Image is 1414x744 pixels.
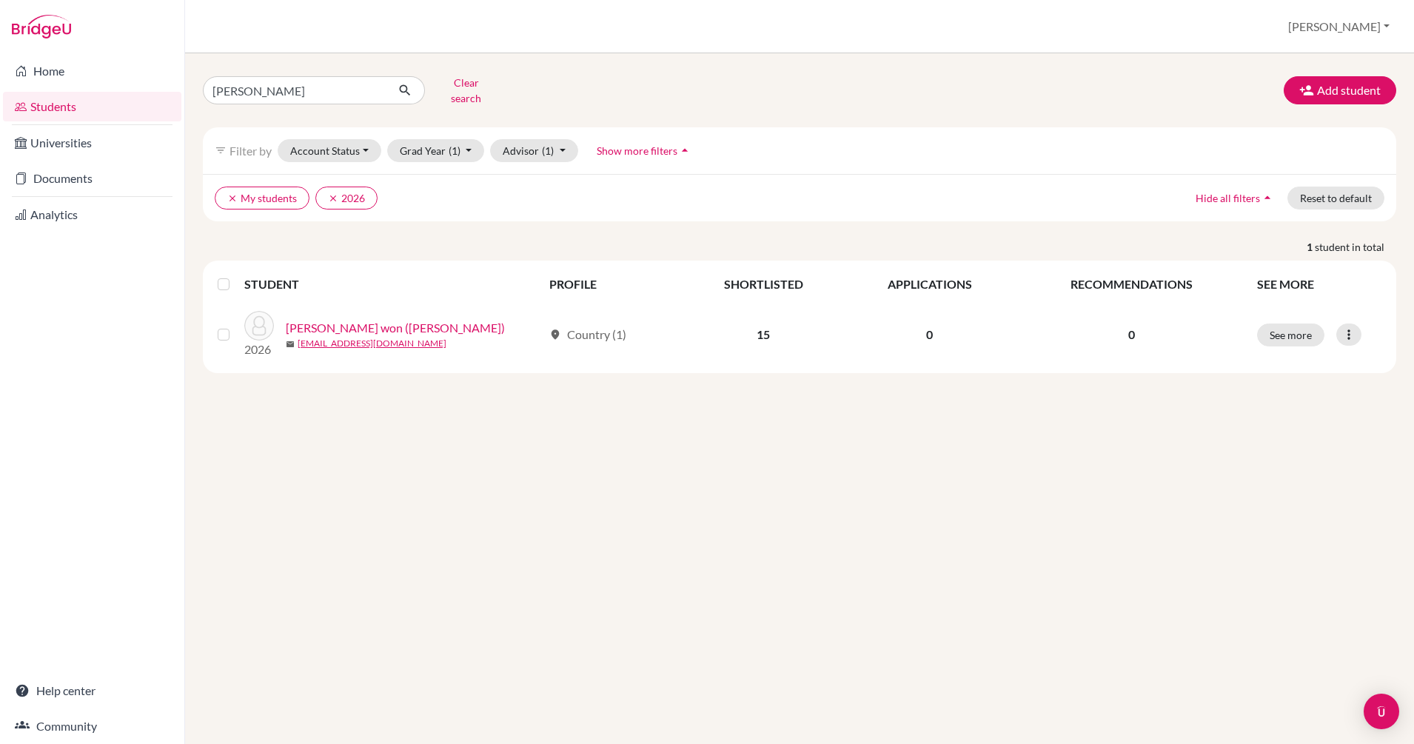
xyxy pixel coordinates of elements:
[845,267,1015,302] th: APPLICATIONS
[683,267,845,302] th: SHORTLISTED
[3,200,181,229] a: Analytics
[3,164,181,193] a: Documents
[1287,187,1384,210] button: Reset to default
[425,71,507,110] button: Clear search
[584,139,705,162] button: Show more filtersarrow_drop_up
[3,92,181,121] a: Students
[1364,694,1399,729] div: Open Intercom Messenger
[3,711,181,741] a: Community
[1307,239,1315,255] strong: 1
[1257,324,1324,346] button: See more
[244,267,540,302] th: STUDENT
[328,193,338,204] i: clear
[286,319,505,337] a: [PERSON_NAME] won ([PERSON_NAME])
[244,341,274,358] p: 2026
[298,337,446,350] a: [EMAIL_ADDRESS][DOMAIN_NAME]
[542,144,554,157] span: (1)
[215,187,309,210] button: clearMy students
[683,302,845,367] td: 15
[1183,187,1287,210] button: Hide all filtersarrow_drop_up
[286,340,295,349] span: mail
[1284,76,1396,104] button: Add student
[540,267,683,302] th: PROFILE
[1196,192,1260,204] span: Hide all filters
[244,311,274,341] img: Jang, Chae won (Ella)
[229,144,272,158] span: Filter by
[490,139,578,162] button: Advisor(1)
[12,15,71,38] img: Bridge-U
[1281,13,1396,41] button: [PERSON_NAME]
[215,144,227,156] i: filter_list
[1315,239,1396,255] span: student in total
[845,302,1015,367] td: 0
[597,144,677,157] span: Show more filters
[203,76,386,104] input: Find student by name...
[227,193,238,204] i: clear
[677,143,692,158] i: arrow_drop_up
[549,326,626,343] div: Country (1)
[3,56,181,86] a: Home
[449,144,460,157] span: (1)
[1248,267,1390,302] th: SEE MORE
[1260,190,1275,205] i: arrow_drop_up
[3,676,181,706] a: Help center
[1015,267,1248,302] th: RECOMMENDATIONS
[315,187,378,210] button: clear2026
[1024,326,1239,343] p: 0
[387,139,485,162] button: Grad Year(1)
[549,329,561,341] span: location_on
[3,128,181,158] a: Universities
[278,139,381,162] button: Account Status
